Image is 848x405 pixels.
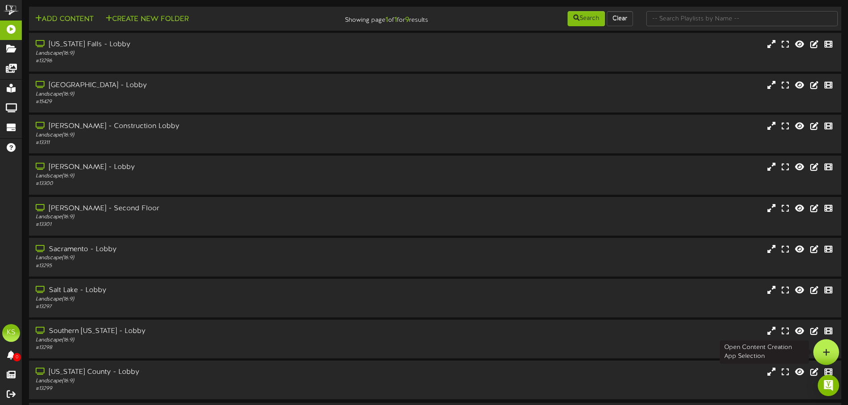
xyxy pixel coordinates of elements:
strong: 1 [394,16,397,24]
div: # 13300 [36,180,361,188]
div: Southern [US_STATE] - Lobby [36,326,361,337]
button: Clear [607,11,633,26]
div: # 13296 [36,57,361,65]
div: [US_STATE] Falls - Lobby [36,40,361,50]
div: Sacramento - Lobby [36,245,361,255]
div: Landscape ( 16:9 ) [36,91,361,98]
strong: 9 [405,16,409,24]
div: Landscape ( 16:9 ) [36,172,361,180]
button: Create New Folder [103,14,191,25]
div: Landscape ( 16:9 ) [36,337,361,344]
div: Salt Lake - Lobby [36,285,361,296]
div: # 15429 [36,98,361,106]
div: Landscape ( 16:9 ) [36,213,361,221]
input: -- Search Playlists by Name -- [646,11,838,26]
div: Landscape ( 16:9 ) [36,254,361,262]
div: KS [2,324,20,342]
div: Landscape ( 16:9 ) [36,296,361,303]
div: [PERSON_NAME] - Construction Lobby [36,121,361,132]
div: # 13297 [36,303,361,311]
div: # 13298 [36,344,361,352]
div: Landscape ( 16:9 ) [36,377,361,385]
div: [US_STATE] County - Lobby [36,367,361,377]
div: # 13301 [36,221,361,229]
div: [GEOGRAPHIC_DATA] - Lobby [36,80,361,91]
strong: 1 [385,16,388,24]
button: Add Content [32,14,96,25]
div: Landscape ( 16:9 ) [36,132,361,139]
div: [PERSON_NAME] - Second Floor [36,204,361,214]
div: # 13299 [36,385,361,393]
div: # 13295 [36,262,361,270]
div: # 13311 [36,139,361,147]
span: 0 [13,353,21,361]
div: Open Intercom Messenger [818,375,839,396]
div: [PERSON_NAME] - Lobby [36,162,361,172]
button: Search [568,11,605,26]
div: Landscape ( 16:9 ) [36,50,361,57]
div: Showing page of for results [299,10,435,25]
